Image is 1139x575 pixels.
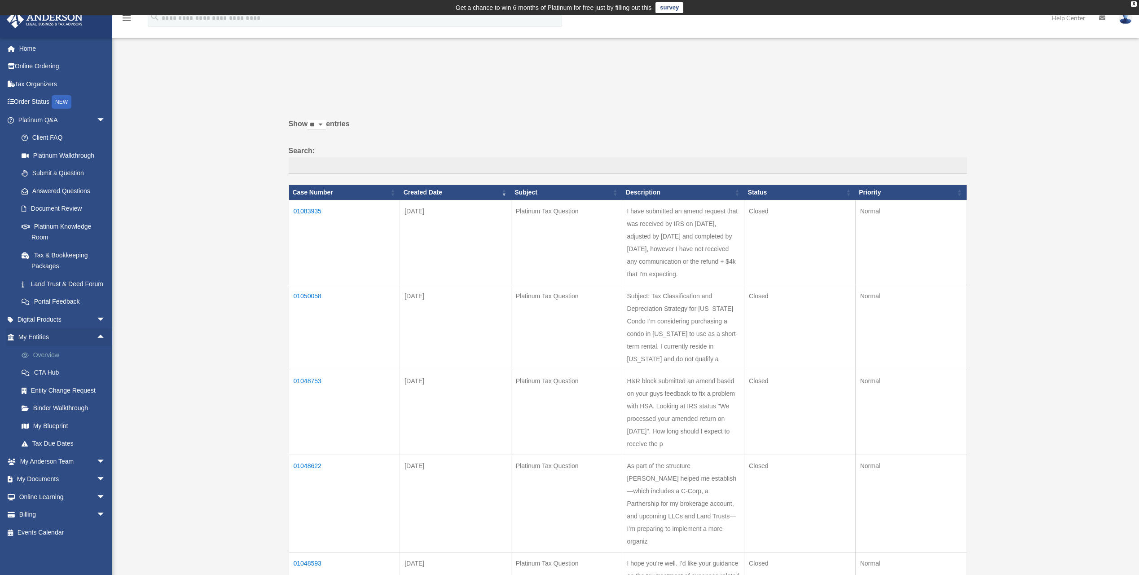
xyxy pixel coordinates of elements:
[13,164,114,182] a: Submit a Question
[289,185,400,200] th: Case Number: activate to sort column ascending
[456,2,652,13] div: Get a chance to win 6 months of Platinum for free just by filling out this
[97,328,114,347] span: arrow_drop_up
[13,435,119,453] a: Tax Due Dates
[6,506,119,524] a: Billingarrow_drop_down
[289,118,967,139] label: Show entries
[13,346,119,364] a: Overview
[150,12,160,22] i: search
[744,285,856,370] td: Closed
[289,455,400,553] td: 01048622
[855,455,967,553] td: Normal
[744,185,856,200] th: Status: activate to sort column ascending
[6,75,119,93] a: Tax Organizers
[6,93,119,111] a: Order StatusNEW
[13,381,119,399] a: Entity Change Request
[511,285,622,370] td: Platinum Tax Question
[13,364,119,382] a: CTA Hub
[97,488,114,506] span: arrow_drop_down
[1131,1,1137,7] div: close
[121,13,132,23] i: menu
[744,200,856,285] td: Closed
[622,455,744,553] td: As part of the structure [PERSON_NAME] helped me establish—which includes a C-Corp, a Partnership...
[13,417,119,435] a: My Blueprint
[289,200,400,285] td: 01083935
[97,506,114,524] span: arrow_drop_down
[13,182,110,200] a: Answered Questions
[13,399,119,417] a: Binder Walkthrough
[13,146,114,164] a: Platinum Walkthrough
[97,470,114,489] span: arrow_drop_down
[6,310,119,328] a: Digital Productsarrow_drop_down
[855,370,967,455] td: Normal
[13,246,114,275] a: Tax & Bookkeeping Packages
[855,185,967,200] th: Priority: activate to sort column ascending
[400,285,511,370] td: [DATE]
[400,370,511,455] td: [DATE]
[289,370,400,455] td: 01048753
[511,455,622,553] td: Platinum Tax Question
[622,200,744,285] td: I have submitted an amend request that was received by IRS on [DATE], adjusted by [DATE] and comp...
[289,145,967,174] label: Search:
[13,200,114,218] a: Document Review
[511,185,622,200] th: Subject: activate to sort column ascending
[308,120,326,130] select: Showentries
[13,275,114,293] a: Land Trust & Deed Forum
[6,470,119,488] a: My Documentsarrow_drop_down
[511,200,622,285] td: Platinum Tax Question
[744,370,856,455] td: Closed
[6,111,114,129] a: Platinum Q&Aarrow_drop_down
[622,185,744,200] th: Description: activate to sort column ascending
[13,293,114,311] a: Portal Feedback
[622,370,744,455] td: H&R block submitted an amend based on your guys feedback to fix a problem with HSA. Looking at IR...
[97,310,114,329] span: arrow_drop_down
[6,452,119,470] a: My Anderson Teamarrow_drop_down
[6,328,119,346] a: My Entitiesarrow_drop_up
[13,129,114,147] a: Client FAQ
[400,185,511,200] th: Created Date: activate to sort column ascending
[744,455,856,553] td: Closed
[400,455,511,553] td: [DATE]
[97,111,114,129] span: arrow_drop_down
[4,11,85,28] img: Anderson Advisors Platinum Portal
[622,285,744,370] td: Subject: Tax Classification and Depreciation Strategy for [US_STATE] Condo I’m considering purcha...
[289,157,967,174] input: Search:
[121,16,132,23] a: menu
[400,200,511,285] td: [DATE]
[6,57,119,75] a: Online Ordering
[655,2,683,13] a: survey
[6,523,119,541] a: Events Calendar
[855,200,967,285] td: Normal
[289,285,400,370] td: 01050058
[6,488,119,506] a: Online Learningarrow_drop_down
[13,217,114,246] a: Platinum Knowledge Room
[97,452,114,471] span: arrow_drop_down
[511,370,622,455] td: Platinum Tax Question
[52,95,71,109] div: NEW
[6,40,119,57] a: Home
[855,285,967,370] td: Normal
[1119,11,1132,24] img: User Pic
